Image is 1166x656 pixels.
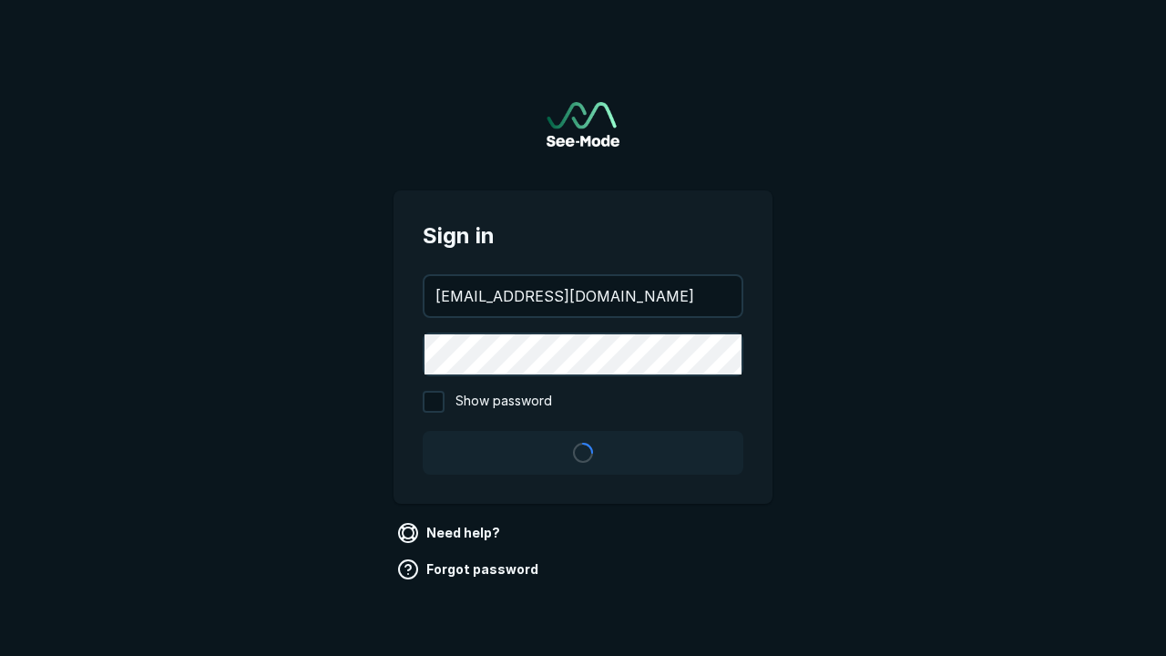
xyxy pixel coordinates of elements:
a: Need help? [394,518,507,548]
img: See-Mode Logo [547,102,619,147]
a: Go to sign in [547,102,619,147]
span: Show password [455,391,552,413]
a: Forgot password [394,555,546,584]
span: Sign in [423,220,743,252]
input: your@email.com [424,276,742,316]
